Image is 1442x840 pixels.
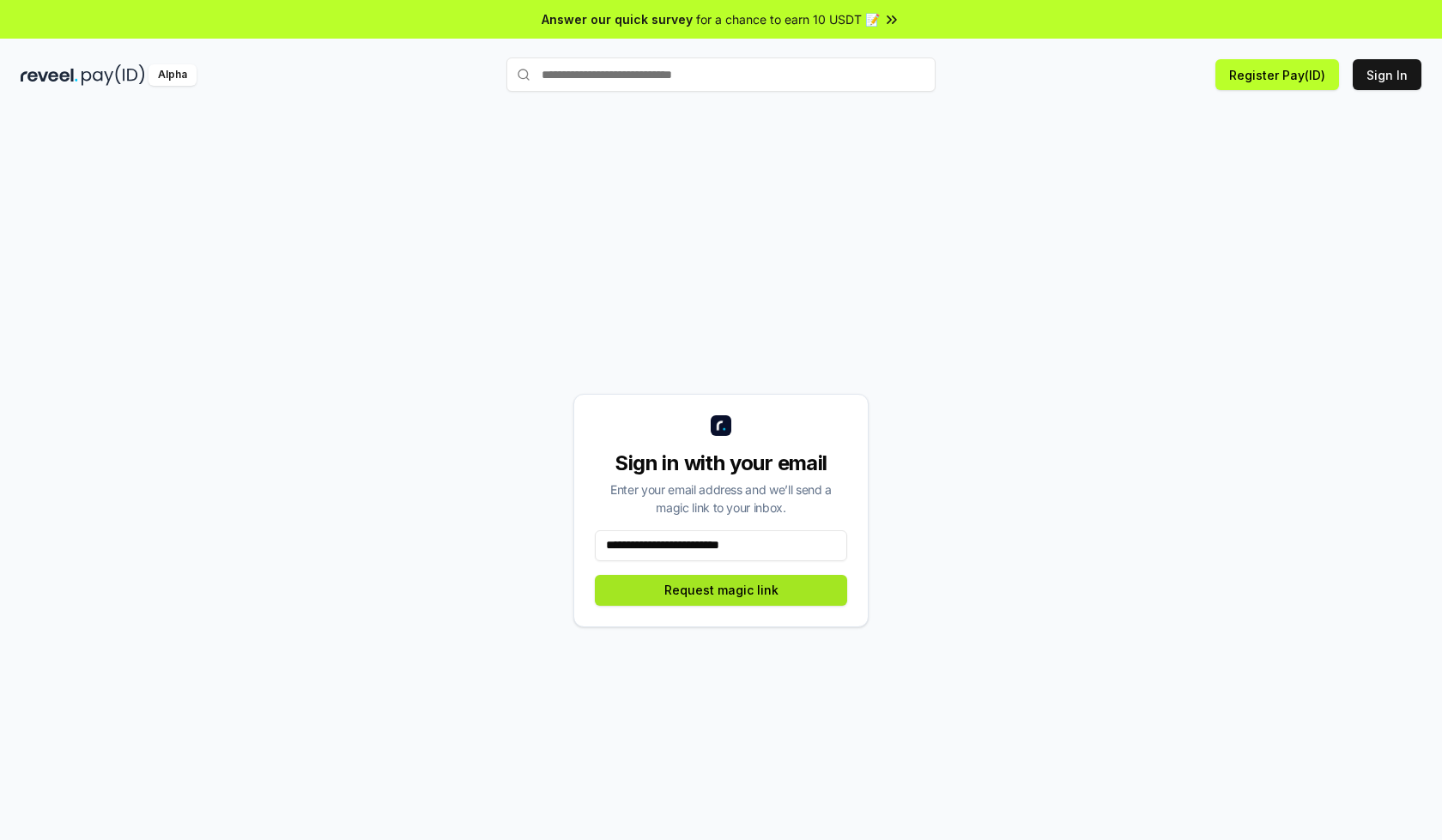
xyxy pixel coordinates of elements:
img: pay_id [82,64,145,86]
button: Request magic link [595,575,847,606]
div: Enter your email address and we’ll send a magic link to your inbox. [595,480,847,517]
span: for a chance to earn 10 USDT 📝 [696,10,880,28]
div: Alpha [148,64,197,86]
img: reveel_dark [21,64,78,86]
span: Answer our quick survey [542,10,693,28]
button: Sign In [1353,59,1421,90]
div: Sign in with your email [595,450,847,477]
img: logo_small [711,415,731,436]
button: Register Pay(ID) [1215,59,1339,90]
